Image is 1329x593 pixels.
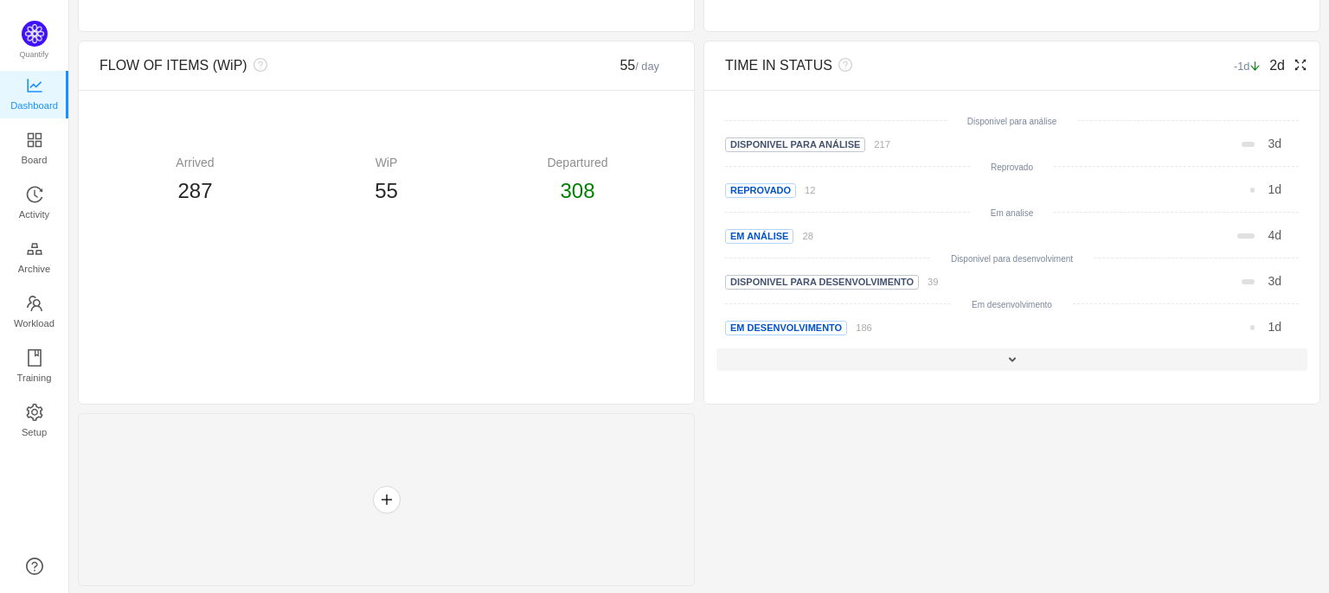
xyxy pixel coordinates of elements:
[26,132,43,167] a: Board
[1268,137,1281,150] span: d
[928,277,938,287] small: 39
[100,154,291,172] div: Arrived
[874,139,890,150] small: 217
[793,228,812,242] a: 28
[22,415,47,450] span: Setup
[375,179,398,202] span: 55
[26,558,43,575] a: icon: question-circle
[856,322,872,333] small: 186
[991,163,1033,172] small: Reprovado
[635,60,659,73] small: / day
[26,186,43,203] i: icon: history
[177,179,212,202] span: 287
[16,360,51,395] span: Training
[1268,320,1274,334] span: 1
[725,55,1155,76] div: TIME IN STATUS
[1268,228,1281,242] span: d
[1249,61,1261,72] i: icon: arrow-down
[725,183,796,198] span: REPROVADO
[26,350,43,385] a: Training
[26,404,43,421] i: icon: setting
[26,405,43,439] a: Setup
[560,179,594,202] span: 308
[1268,274,1274,288] span: 3
[725,229,793,244] span: Em análise
[991,208,1033,218] small: Em analise
[951,254,1073,264] small: Disponivel para desenvolviment
[482,154,673,172] div: Departured
[972,300,1052,309] small: Em desenvolvimento
[14,306,55,341] span: Workload
[1268,137,1274,150] span: 3
[26,349,43,367] i: icon: book
[18,252,50,286] span: Archive
[847,320,872,334] a: 186
[1268,182,1274,196] span: 1
[1285,58,1307,72] i: icon: fullscreen
[22,21,48,47] img: Quantify
[26,295,43,312] i: icon: team
[22,143,48,177] span: Board
[865,137,890,150] a: 217
[1234,60,1269,73] small: -1d
[725,321,847,335] span: Em Desenvolvimento
[20,50,49,59] span: Quantify
[26,131,43,149] i: icon: appstore
[26,77,43,94] i: icon: line-chart
[26,241,43,276] a: Archive
[291,154,482,172] div: WiP
[1268,274,1281,288] span: d
[247,58,267,72] i: icon: question-circle
[100,55,530,76] div: FLOW OF ITEMS (WiP)
[26,240,43,258] i: icon: gold
[1268,228,1274,242] span: 4
[802,231,812,241] small: 28
[796,182,815,196] a: 12
[967,117,1056,126] small: Disponivel para análise
[19,197,49,232] span: Activity
[919,274,938,288] a: 39
[1268,320,1281,334] span: d
[26,78,43,112] a: Dashboard
[373,486,401,513] button: icon: plus
[725,275,919,290] span: Disponivel para Desenvolvimento
[530,55,673,76] div: 55
[26,296,43,330] a: Workload
[832,58,852,72] i: icon: question-circle
[1269,58,1285,73] span: 2d
[805,185,815,195] small: 12
[10,88,58,123] span: Dashboard
[725,137,865,152] span: Disponivel para análise
[26,187,43,221] a: Activity
[1268,182,1281,196] span: d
